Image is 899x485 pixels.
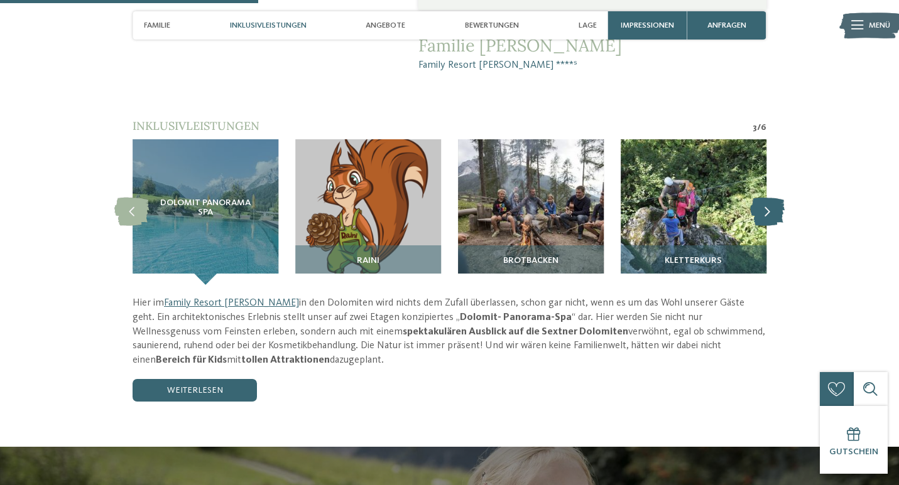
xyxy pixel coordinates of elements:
span: Familie [PERSON_NAME] [418,35,766,55]
img: Unser Familienhotel in Sexten, euer Urlaubszuhause in den Dolomiten [458,139,604,285]
a: weiterlesen [133,379,257,402]
a: Gutschein [820,406,888,474]
strong: Dolomit- Panorama-Spa [460,312,572,322]
span: 3 [753,121,757,134]
p: Hier im in den Dolomiten wird nichts dem Zufall überlassen, schon gar nicht, wenn es um das Wohl ... [133,296,766,368]
span: Kletterkurs [665,256,722,266]
span: Familie [144,21,170,30]
strong: tollen Attraktionen [241,355,330,365]
span: Family Resort [PERSON_NAME] ****ˢ [418,58,766,73]
a: Family Resort [PERSON_NAME] [164,298,299,308]
span: Gutschein [829,447,878,456]
span: Brotbacken [503,256,558,266]
img: Unser Familienhotel in Sexten, euer Urlaubszuhause in den Dolomiten [621,139,766,285]
span: Impressionen [621,21,674,30]
span: Bewertungen [465,21,519,30]
span: anfragen [707,21,746,30]
span: Inklusivleistungen [133,119,259,133]
span: RAINI [357,256,379,266]
strong: Bereich für Kids [156,355,227,365]
span: Angebote [366,21,405,30]
span: Dolomit Panorama SPA [155,198,256,218]
span: / [757,121,761,134]
span: Lage [579,21,597,30]
span: 6 [761,121,766,134]
img: Unser Familienhotel in Sexten, euer Urlaubszuhause in den Dolomiten [295,139,441,285]
span: Inklusivleistungen [230,21,307,30]
strong: spektakulären Ausblick auf die Sextner Dolomiten [403,327,628,337]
